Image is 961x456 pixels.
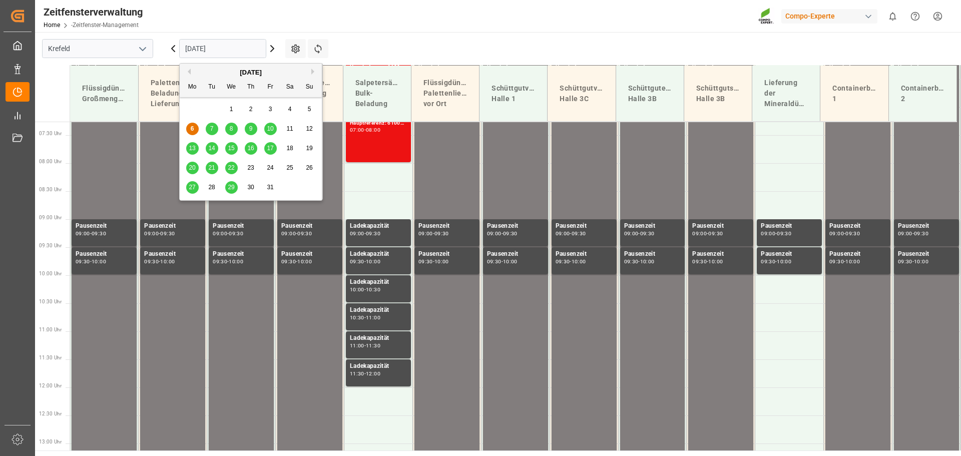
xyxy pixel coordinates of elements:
font: - [364,258,366,265]
span: 1 [230,106,233,113]
font: Pausenzeit [829,222,861,229]
font: 09:00 [898,230,912,237]
font: 13:00 Uhr [39,439,62,444]
span: 7 [210,125,214,132]
div: month 2025-10 [183,100,319,197]
div: Choose Wednesday, October 29th, 2025 [225,181,238,194]
font: 09:30 [556,258,570,265]
font: 12:00 [366,370,380,377]
font: - [570,230,571,237]
font: 10:00 [92,258,106,265]
font: - [364,230,366,237]
font: Compo-Experte [785,12,835,20]
font: 09:30 [487,258,502,265]
font: Pausenzeit [213,250,244,257]
span: 24 [267,164,273,171]
font: Pausenzeit [692,222,724,229]
font: 09:30 [92,230,106,237]
font: Hauptreferenz: 6100002301, 2000001856 [350,120,453,126]
font: 09:00 [829,230,844,237]
font: - [227,258,229,265]
div: Choose Wednesday, October 1st, 2025 [225,103,238,116]
font: Pausenzeit [76,250,107,257]
font: 12:00 Uhr [39,383,62,388]
font: 10:00 [572,258,586,265]
font: 08:30 Uhr [39,187,62,192]
span: 21 [208,164,215,171]
font: 11:30 [366,342,380,349]
font: 11:00 Uhr [39,327,62,332]
span: 6 [191,125,194,132]
div: Choose Monday, October 6th, 2025 [186,123,199,135]
font: 09:30 [624,258,639,265]
span: 31 [267,184,273,191]
div: Choose Thursday, October 9th, 2025 [245,123,257,135]
font: Schüttgutverladung Halle 1 [492,84,561,103]
font: Pausenzeit [418,250,450,257]
font: - [638,258,640,265]
font: - [638,230,640,237]
font: 11:00 [366,314,380,321]
font: - [844,258,845,265]
div: Choose Wednesday, October 8th, 2025 [225,123,238,135]
font: Ladekapazität [350,222,389,229]
font: 10:00 Uhr [39,271,62,276]
font: - [364,314,366,321]
div: Choose Saturday, October 25th, 2025 [284,162,296,174]
button: Hilfecenter [904,5,926,28]
div: Choose Sunday, October 26th, 2025 [303,162,316,174]
font: 09:00 [692,230,707,237]
font: Pausenzeit [556,222,587,229]
font: - [775,230,777,237]
div: Choose Wednesday, October 22nd, 2025 [225,162,238,174]
font: - [912,258,914,265]
button: 0 neue Benachrichtigungen anzeigen [881,5,904,28]
font: Ladekapazität [350,306,389,313]
font: Pausenzeit [829,250,861,257]
span: 20 [189,164,195,171]
font: 09:30 [144,258,159,265]
div: Choose Tuesday, October 28th, 2025 [206,181,218,194]
font: 09:30 [434,230,449,237]
font: - [90,258,92,265]
font: 09:30 [229,230,243,237]
font: 09:30 [366,230,380,237]
font: Pausenzeit [144,222,176,229]
font: 10:00 [708,258,723,265]
font: 09:30 [914,230,928,237]
font: Paletten Beladung & Lieferung 1 [151,79,191,108]
font: Ladekapazität [350,362,389,369]
font: 09:00 [624,230,639,237]
font: 09:30 [829,258,844,265]
div: Choose Thursday, October 2nd, 2025 [245,103,257,116]
span: 30 [247,184,254,191]
span: 28 [208,184,215,191]
a: Home [44,22,60,29]
font: - [364,286,366,293]
div: Choose Friday, October 31st, 2025 [264,181,277,194]
font: 10:00 [640,258,655,265]
font: 11:30 Uhr [39,355,62,360]
div: Choose Tuesday, October 21st, 2025 [206,162,218,174]
span: 25 [286,164,293,171]
div: Fr [264,81,277,94]
font: 12:30 Uhr [39,411,62,416]
span: 4 [288,106,292,113]
div: Choose Monday, October 13th, 2025 [186,142,199,155]
font: - [90,230,92,237]
font: - [227,230,229,237]
font: 09:30 [845,230,860,237]
span: 11 [286,125,293,132]
div: Choose Sunday, October 5th, 2025 [303,103,316,116]
input: Zum Suchen/Auswählen eingeben [42,39,153,58]
div: Tu [206,81,218,94]
font: Pausenzeit [487,222,519,229]
div: Choose Saturday, October 4th, 2025 [284,103,296,116]
font: 09:30 [350,258,364,265]
font: - [912,230,914,237]
font: Schüttgutentladung Halle 3B [628,84,698,103]
font: Pausenzeit [213,222,244,229]
font: 10:30 [366,286,380,293]
font: Pausenzeit [281,222,313,229]
font: 09:00 [761,230,775,237]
